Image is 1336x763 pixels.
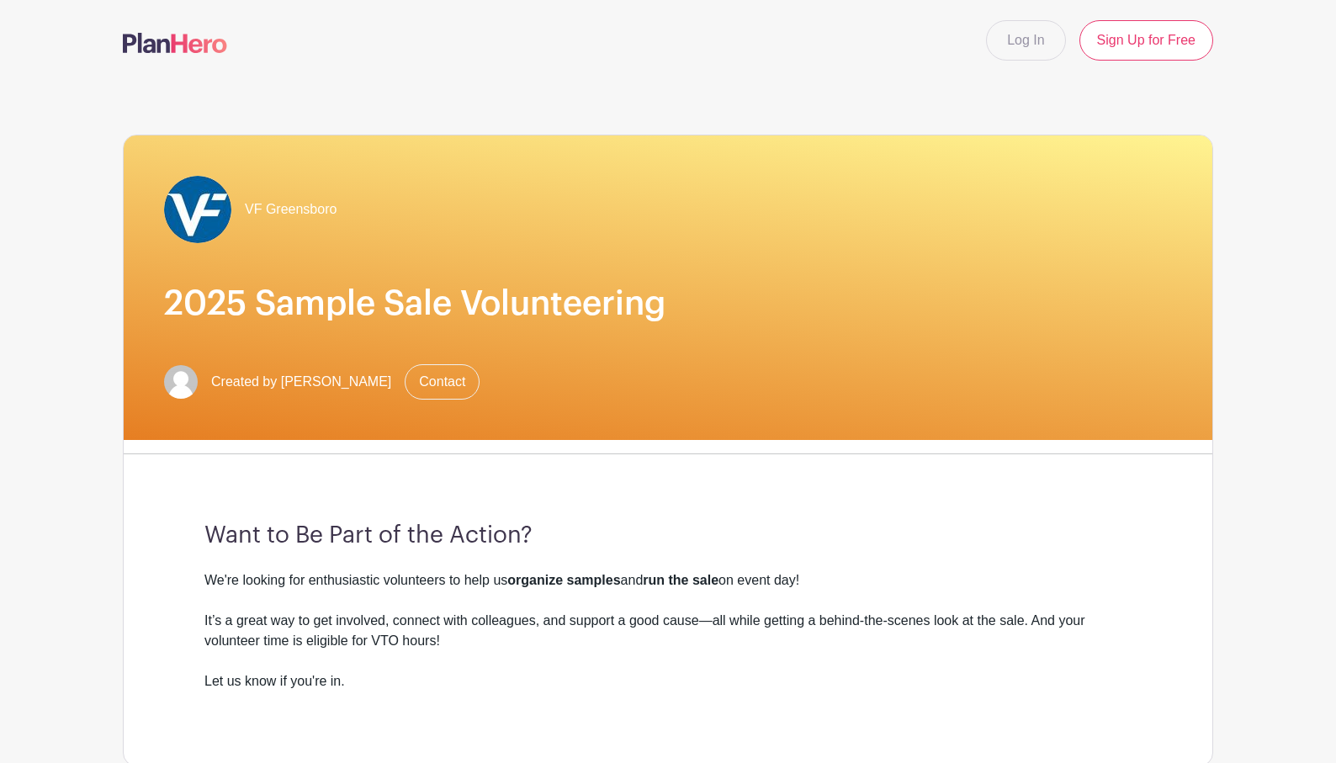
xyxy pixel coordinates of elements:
img: default-ce2991bfa6775e67f084385cd625a349d9dcbb7a52a09fb2fda1e96e2d18dcdb.png [164,365,198,399]
a: Log In [986,20,1065,61]
div: Let us know if you're in. [204,671,1132,712]
strong: organize samples [507,573,620,587]
h3: Want to Be Part of the Action? [204,522,1132,550]
a: Contact [405,364,480,400]
span: VF Greensboro [245,199,337,220]
a: Sign Up for Free [1079,20,1213,61]
h1: 2025 Sample Sale Volunteering [164,283,1172,324]
span: Created by [PERSON_NAME] [211,372,391,392]
div: We're looking for enthusiastic volunteers to help us and on event day! It’s a great way to get in... [204,570,1132,671]
img: logo-507f7623f17ff9eddc593b1ce0a138ce2505c220e1c5a4e2b4648c50719b7d32.svg [123,33,227,53]
img: VF_Icon_FullColor_CMYK-small.jpg [164,176,231,243]
strong: run the sale [643,573,718,587]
